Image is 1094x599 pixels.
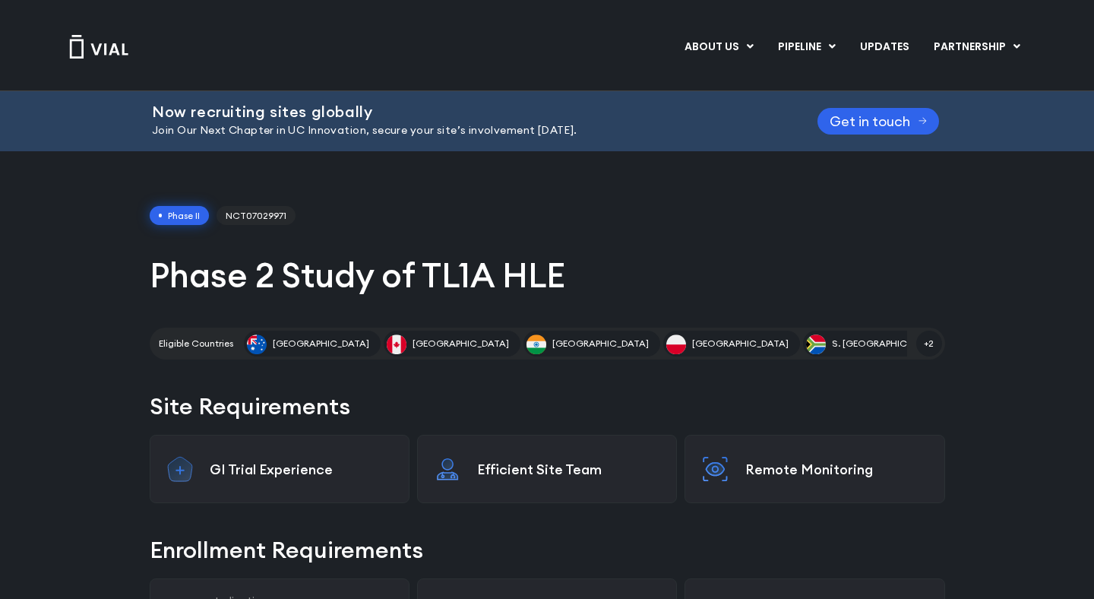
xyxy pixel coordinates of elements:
span: Get in touch [830,116,910,127]
a: UPDATES [848,34,921,60]
span: S. [GEOGRAPHIC_DATA] [832,337,939,350]
img: Poland [666,334,686,354]
a: ABOUT USMenu Toggle [672,34,765,60]
h2: Site Requirements [150,390,945,423]
a: Get in touch [817,108,939,135]
p: Join Our Next Chapter in UC Innovation, secure your site’s involvement [DATE]. [152,122,779,139]
span: NCT07029971 [217,206,296,226]
a: PARTNERSHIPMenu Toggle [922,34,1032,60]
h2: Now recruiting sites globally [152,103,779,120]
p: Efficient Site Team [477,461,661,478]
img: Australia [247,334,267,354]
p: Remote Monitoring [745,461,929,478]
span: [GEOGRAPHIC_DATA] [552,337,649,350]
h2: Enrollment Requirements [150,534,945,566]
span: [GEOGRAPHIC_DATA] [692,337,789,350]
span: [GEOGRAPHIC_DATA] [413,337,509,350]
h1: Phase 2 Study of TL1A HLE [150,253,945,297]
span: Phase II [150,206,210,226]
img: Canada [387,334,406,354]
span: [GEOGRAPHIC_DATA] [273,337,369,350]
a: PIPELINEMenu Toggle [766,34,847,60]
span: +2 [916,331,942,357]
img: S. Africa [806,334,826,354]
p: GI Trial Experience [210,461,394,478]
img: Vial Logo [68,35,129,59]
h2: Eligible Countries [159,337,233,350]
img: India [526,334,546,354]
